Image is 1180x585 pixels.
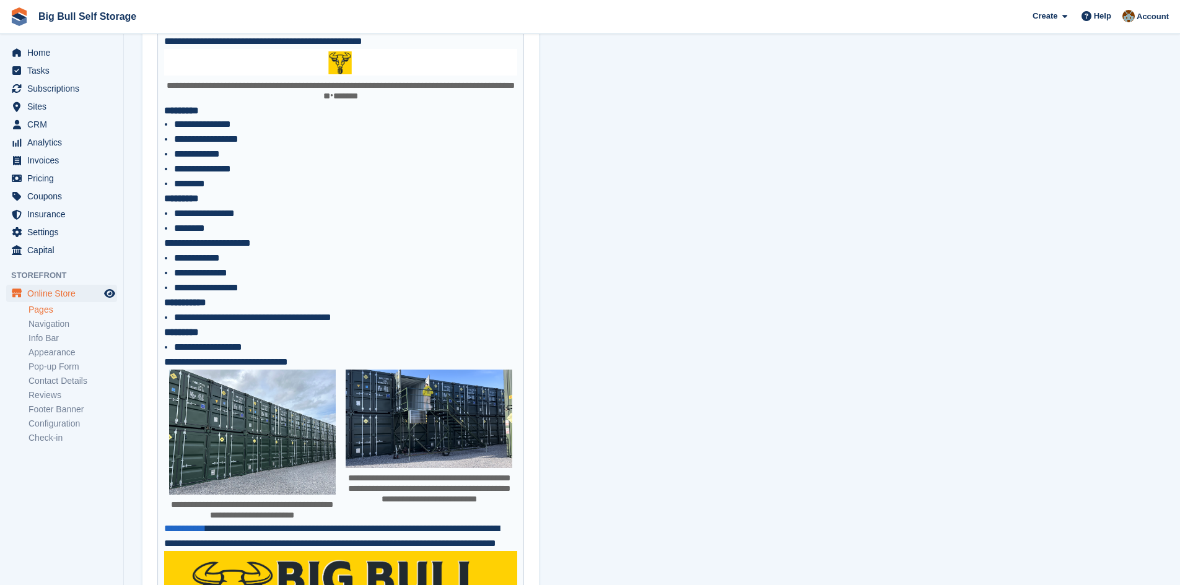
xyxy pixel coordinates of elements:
[6,170,117,187] a: menu
[6,206,117,223] a: menu
[1094,10,1111,22] span: Help
[1137,11,1169,23] span: Account
[27,170,102,187] span: Pricing
[6,116,117,133] a: menu
[27,62,102,79] span: Tasks
[6,134,117,151] a: menu
[28,332,117,344] a: Info Bar
[28,418,117,430] a: Configuration
[6,98,117,115] a: menu
[27,241,102,259] span: Capital
[28,389,117,401] a: Reviews
[27,80,102,97] span: Subscriptions
[28,404,117,415] a: Footer Banner
[28,347,117,358] a: Appearance
[6,188,117,205] a: menu
[28,304,117,316] a: Pages
[27,188,102,205] span: Coupons
[28,375,117,387] a: Contact Details
[27,134,102,151] span: Analytics
[102,286,117,301] a: Preview store
[6,152,117,169] a: menu
[6,44,117,61] a: menu
[28,318,117,330] a: Navigation
[1033,10,1057,22] span: Create
[164,49,518,76] img: Highbridge%20Burnham%20on%20Sea%20Mark%20Cheddar%20Somerset%20Bridgwater%20Weston%20Super%20Mare%...
[6,285,117,302] a: menu
[1122,10,1135,22] img: Mike Llewellen Palmer
[11,269,123,282] span: Storefront
[27,223,102,241] span: Settings
[10,7,28,26] img: stora-icon-8386f47178a22dfd0bd8f6a31ec36ba5ce8667c1dd55bd0f319d3a0aa187defe.svg
[6,62,117,79] a: menu
[27,206,102,223] span: Insurance
[6,223,117,241] a: menu
[27,44,102,61] span: Home
[6,80,117,97] a: menu
[27,98,102,115] span: Sites
[27,285,102,302] span: Online Store
[6,241,117,259] a: menu
[346,370,512,468] img: Upper%20Big%20Bull%20Self%20Storage%20Highbridge%20Near%20burnham%20on%20seaCheapest%20storage%20...
[28,361,117,373] a: Pop-up Form
[28,432,117,444] a: Check-in
[27,116,102,133] span: CRM
[33,6,141,27] a: Big Bull Self Storage
[27,152,102,169] span: Invoices
[169,370,336,495] img: Upper%20Big%20Bull%20Self%20Storage%20Highbridge%20Near%20me%20Burnham%20on%20Sea%20Somerset%20di...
